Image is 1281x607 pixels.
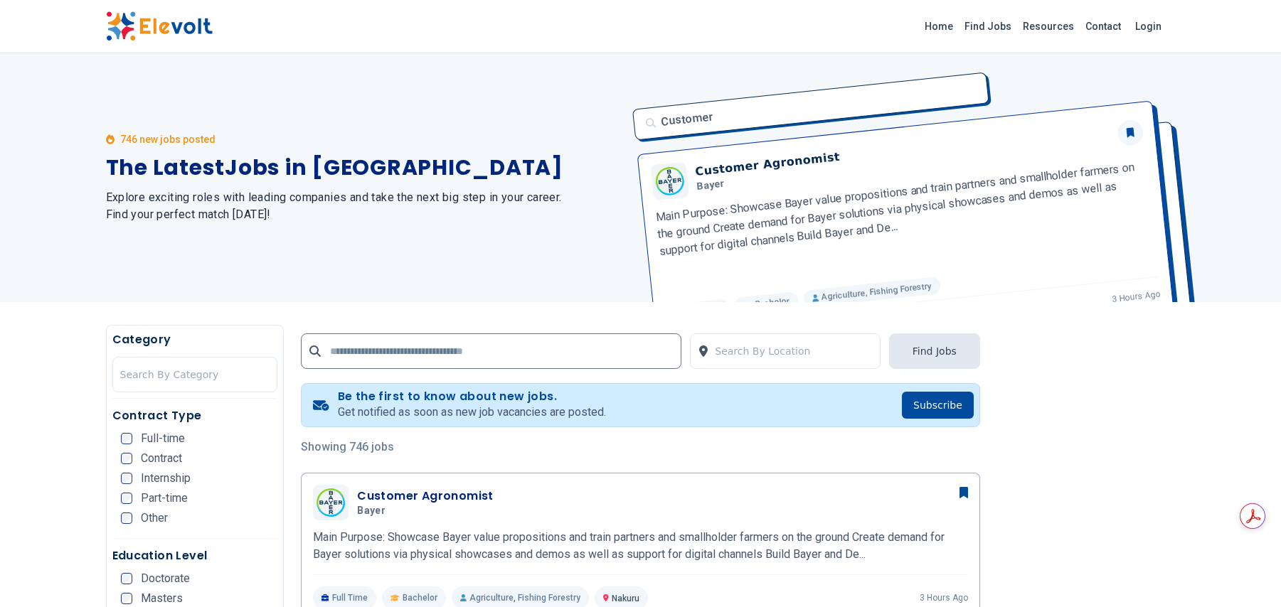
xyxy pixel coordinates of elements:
[317,488,345,517] img: Bayer
[121,473,132,484] input: Internship
[141,473,191,484] span: Internship
[112,407,278,424] h5: Contract Type
[121,493,132,504] input: Part-time
[120,132,216,146] p: 746 new jobs posted
[338,390,606,404] h4: Be the first to know about new jobs.
[112,331,278,348] h5: Category
[141,453,182,464] span: Contract
[357,505,386,517] span: Bayer
[112,547,278,564] h5: Education Level
[959,15,1017,38] a: Find Jobs
[121,593,132,604] input: Masters
[920,592,968,603] p: 3 hours ago
[902,392,974,419] button: Subscribe
[141,493,188,504] span: Part-time
[121,453,132,464] input: Contract
[1127,12,1170,41] a: Login
[141,573,190,584] span: Doctorate
[301,439,980,456] p: Showing 746 jobs
[141,593,183,604] span: Masters
[106,11,213,41] img: Elevolt
[313,529,968,563] p: Main Purpose: Showcase Bayer value propositions and train partners and smallholder farmers on the...
[612,593,639,603] span: Nakuru
[1080,15,1127,38] a: Contact
[106,155,624,181] h1: The Latest Jobs in [GEOGRAPHIC_DATA]
[141,512,168,524] span: Other
[121,512,132,524] input: Other
[338,404,606,421] p: Get notified as soon as new job vacancies are posted.
[141,433,185,444] span: Full-time
[121,573,132,584] input: Doctorate
[919,15,959,38] a: Home
[1017,15,1080,38] a: Resources
[106,189,624,223] h2: Explore exciting roles with leading companies and take the next big step in your career. Find you...
[121,433,132,444] input: Full-time
[357,488,494,505] h3: Customer Agronomist
[889,333,980,369] button: Find Jobs
[403,592,437,603] span: Bachelor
